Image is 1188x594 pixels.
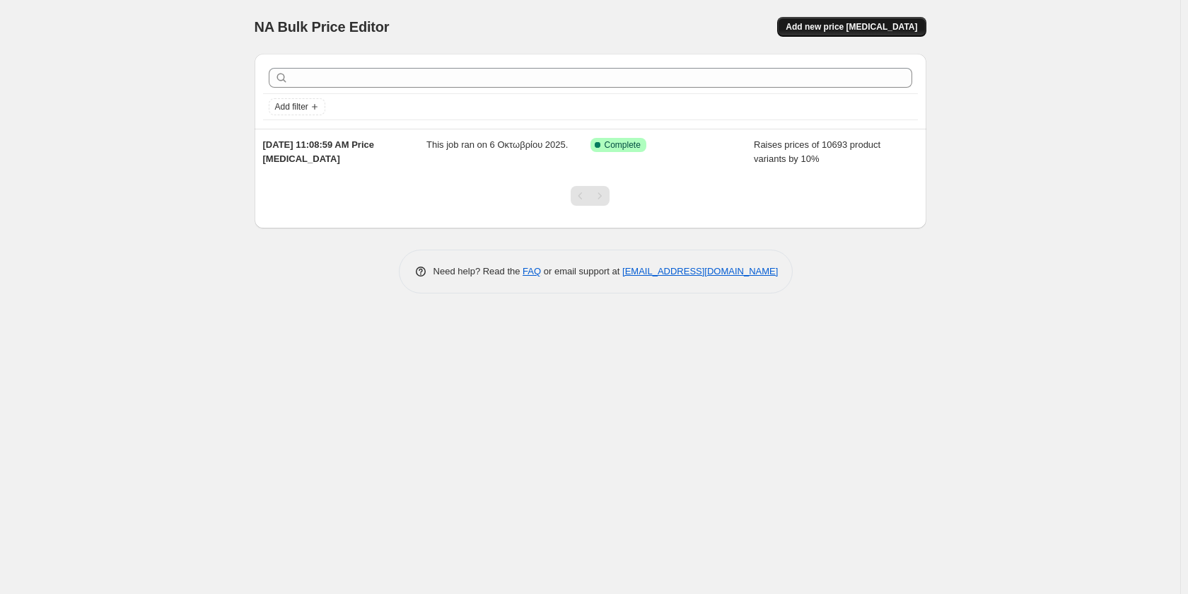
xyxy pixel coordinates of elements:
[571,186,610,206] nav: Pagination
[605,139,641,151] span: Complete
[523,266,541,276] a: FAQ
[255,19,390,35] span: NA Bulk Price Editor
[786,21,917,33] span: Add new price [MEDICAL_DATA]
[275,101,308,112] span: Add filter
[622,266,778,276] a: [EMAIL_ADDRESS][DOMAIN_NAME]
[426,139,568,150] span: This job ran on 6 Οκτωβρίου 2025.
[269,98,325,115] button: Add filter
[777,17,926,37] button: Add new price [MEDICAL_DATA]
[541,266,622,276] span: or email support at
[263,139,375,164] span: [DATE] 11:08:59 AM Price [MEDICAL_DATA]
[433,266,523,276] span: Need help? Read the
[754,139,880,164] span: Raises prices of 10693 product variants by 10%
